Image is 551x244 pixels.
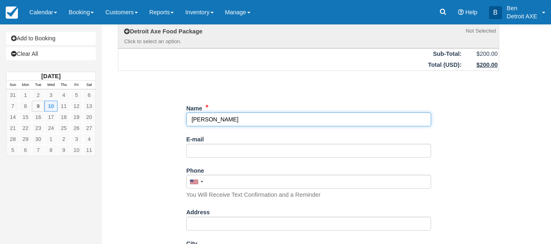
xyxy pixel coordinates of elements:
th: Mon [19,81,32,90]
a: 4 [83,134,95,145]
label: Address [186,205,210,217]
strong: Sub-Total: [433,51,462,57]
th: Sat [83,81,95,90]
a: 29 [19,134,32,145]
a: 7 [32,145,44,156]
em: Click to select an option. [124,38,270,46]
a: 15 [19,112,32,123]
a: 6 [19,145,32,156]
label: Phone [186,164,204,175]
i: Help [458,9,464,15]
a: 3 [70,134,83,145]
td: $200.00 [463,48,499,59]
a: 1 [19,90,32,101]
a: 22 [19,123,32,134]
th: Wed [44,81,57,90]
a: 5 [70,90,83,101]
label: E-mail [186,132,204,144]
a: 4 [58,90,70,101]
a: 9 [32,101,44,112]
a: 9 [58,145,70,156]
a: 2 [58,134,70,145]
a: 10 [70,145,83,156]
a: 7 [7,101,19,112]
u: $200.00 [476,62,498,68]
p: You Will Receive Text Confirmation and a Reminder [186,191,321,199]
div: United States: +1 [187,175,206,188]
a: 27 [83,123,95,134]
a: 16 [32,112,44,123]
a: 3 [44,90,57,101]
a: Clear All [6,47,96,60]
th: Sun [7,81,19,90]
a: 21 [7,123,19,134]
a: 12 [70,101,83,112]
a: 13 [83,101,95,112]
th: Thu [58,81,70,90]
div: B [489,6,502,19]
a: 5 [7,145,19,156]
span: USD [445,62,458,68]
span: Help [465,9,478,15]
a: 14 [7,112,19,123]
a: 20 [83,112,95,123]
a: 23 [32,123,44,134]
a: 25 [58,123,70,134]
a: 6 [83,90,95,101]
label: Name [186,101,202,113]
strong: [DATE] [41,73,60,79]
strong: Total ( ): [428,62,462,68]
p: Ben [507,4,537,12]
a: 10 [44,101,57,112]
a: 11 [83,145,95,156]
th: Tue [32,81,44,90]
a: 18 [58,112,70,123]
a: 26 [70,123,83,134]
a: 31 [7,90,19,101]
a: Detroit Axe Food Package [124,28,202,35]
a: 17 [44,112,57,123]
th: Fri [70,81,83,90]
a: 2 [32,90,44,101]
a: 28 [7,134,19,145]
a: 11 [58,101,70,112]
a: 24 [44,123,57,134]
a: 19 [70,112,83,123]
strong: Detroit Axe Food Package [130,28,202,35]
p: Detroit AXE [507,12,537,20]
a: 8 [19,101,32,112]
a: 8 [44,145,57,156]
a: 30 [32,134,44,145]
a: 1 [44,134,57,145]
img: checkfront-main-nav-mini-logo.png [6,7,18,19]
em: Not Selected [466,27,496,35]
a: Add to Booking [6,32,96,45]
